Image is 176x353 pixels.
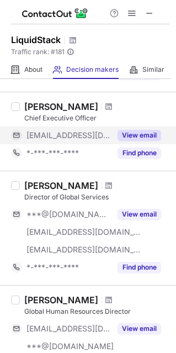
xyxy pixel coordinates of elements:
span: Traffic rank: # 181 [11,48,65,56]
div: [PERSON_NAME] [24,101,98,112]
span: About [24,65,42,74]
span: ***@[DOMAIN_NAME] [26,341,114,351]
span: Decision makers [66,65,119,74]
div: Director of Global Services [24,192,169,202]
div: Global Human Resources Director [24,307,169,317]
div: Chief Executive Officer [24,113,169,123]
img: ContactOut v5.3.10 [22,7,88,20]
h1: LiquidStack [11,33,61,46]
span: [EMAIL_ADDRESS][DOMAIN_NAME] [26,245,141,255]
div: [PERSON_NAME] [24,180,98,191]
button: Reveal Button [118,323,161,334]
div: [PERSON_NAME] [24,294,98,305]
span: Similar [142,65,164,74]
button: Reveal Button [118,147,161,159]
span: [EMAIL_ADDRESS][DOMAIN_NAME] [26,324,111,334]
button: Reveal Button [118,209,161,220]
span: [EMAIL_ADDRESS][DOMAIN_NAME] [26,130,111,140]
button: Reveal Button [118,262,161,273]
span: [EMAIL_ADDRESS][DOMAIN_NAME] [26,227,141,237]
span: ***@[DOMAIN_NAME] [26,209,111,219]
button: Reveal Button [118,130,161,141]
